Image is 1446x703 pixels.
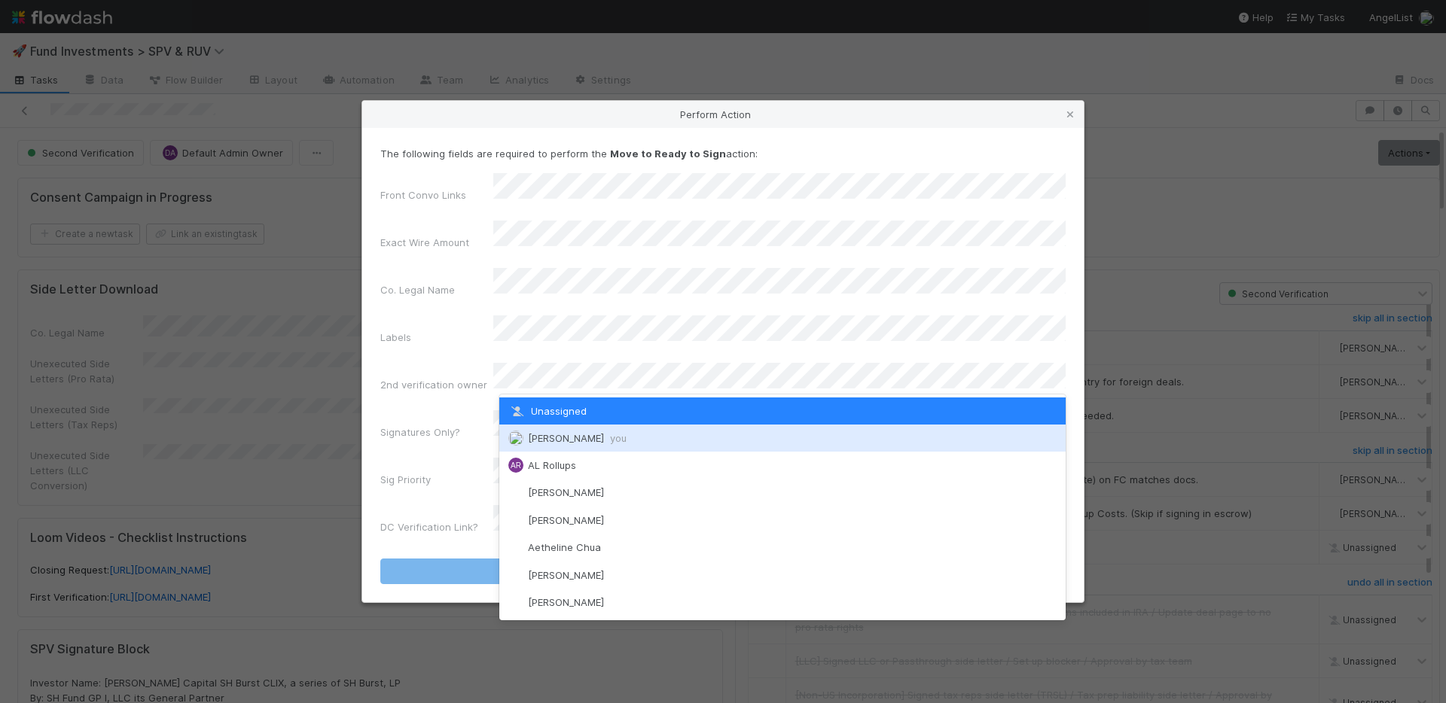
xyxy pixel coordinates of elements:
[380,187,466,202] label: Front Convo Links
[508,595,523,610] img: avatar_a2647de5-9415-4215-9880-ea643ac47f2f.png
[380,519,478,534] label: DC Verification Link?
[380,330,411,345] label: Labels
[380,558,1066,584] button: Move to Ready to Sign
[380,377,487,392] label: 2nd verification owner
[380,472,431,487] label: Sig Priority
[380,282,455,297] label: Co. Legal Name
[610,148,726,160] strong: Move to Ready to Sign
[508,458,523,473] div: AL Rollups
[528,514,604,526] span: [PERSON_NAME]
[380,235,469,250] label: Exact Wire Amount
[508,568,523,583] img: avatar_df83acd9-d480-4d6e-a150-67f005a3ea0d.png
[362,101,1084,128] div: Perform Action
[508,513,523,528] img: avatar_1d14498f-6309-4f08-8780-588779e5ce37.png
[610,432,627,444] span: you
[380,146,1066,161] p: The following fields are required to perform the action:
[528,486,604,498] span: [PERSON_NAME]
[528,459,576,471] span: AL Rollups
[508,405,587,417] span: Unassigned
[508,485,523,501] img: avatar_55a2f090-1307-4765-93b4-f04da16234ba.png
[511,461,521,470] span: AR
[380,425,460,440] label: Signatures Only?
[528,596,604,608] span: [PERSON_NAME]
[528,432,627,444] span: [PERSON_NAME]
[528,569,604,581] span: [PERSON_NAME]
[528,541,601,553] span: Aetheline Chua
[508,540,523,555] img: avatar_103f69d0-f655-4f4f-bc28-f3abe7034599.png
[508,431,523,446] img: avatar_ddac2f35-6c49-494a-9355-db49d32eca49.png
